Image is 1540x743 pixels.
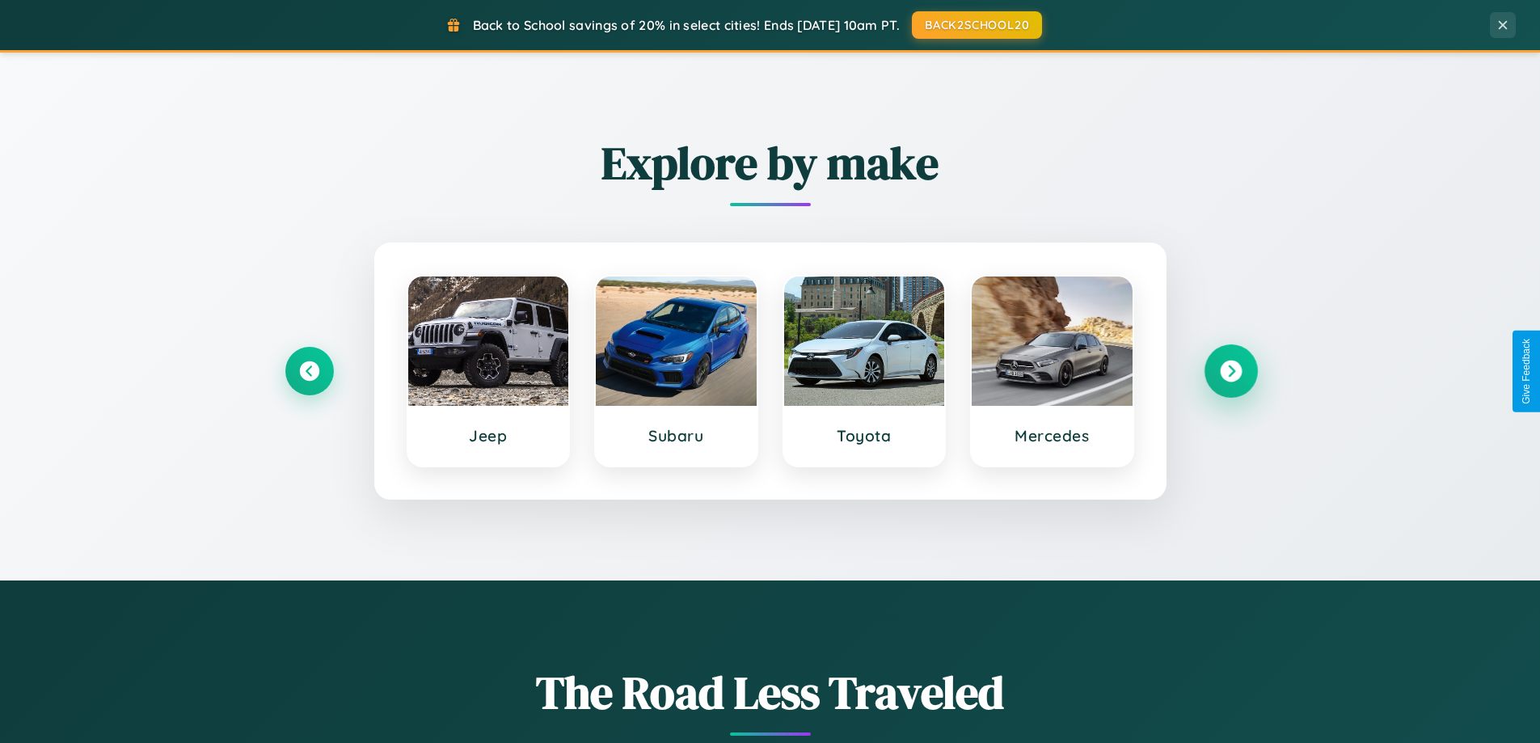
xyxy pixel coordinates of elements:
[988,426,1116,445] h3: Mercedes
[800,426,929,445] h3: Toyota
[612,426,740,445] h3: Subaru
[285,661,1255,724] h1: The Road Less Traveled
[285,132,1255,194] h2: Explore by make
[473,17,900,33] span: Back to School savings of 20% in select cities! Ends [DATE] 10am PT.
[912,11,1042,39] button: BACK2SCHOOL20
[1521,339,1532,404] div: Give Feedback
[424,426,553,445] h3: Jeep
